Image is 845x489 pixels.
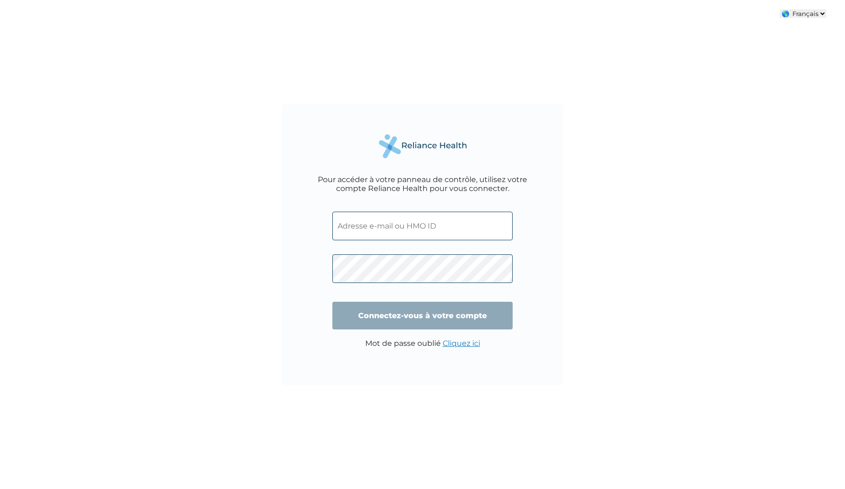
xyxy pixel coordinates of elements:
div: Pour accéder à votre panneau de contrôle, utilisez votre compte Reliance Health pour vous connecter. [310,175,535,193]
a: Cliquez ici [443,339,480,348]
p: Mot de passe oublié [365,339,480,348]
img: Reliance Health's Logo [376,132,469,161]
input: Connectez-vous à votre compte [332,302,513,329]
input: Adresse e-mail ou HMO ID [332,212,513,240]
